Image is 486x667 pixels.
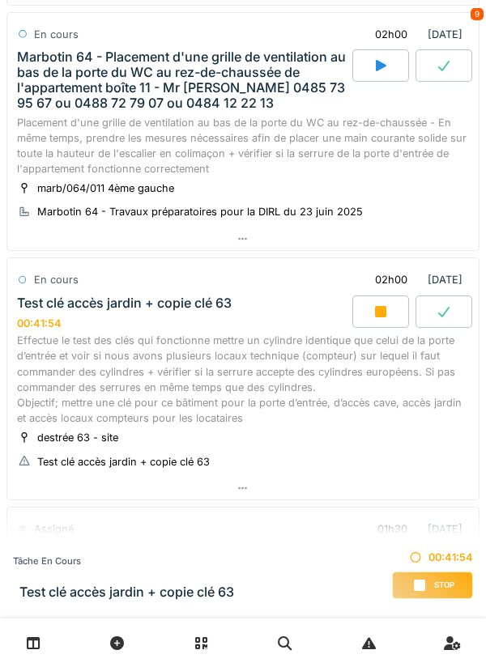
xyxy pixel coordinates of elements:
div: Marbotin 64 - Placement d'une grille de ventilation au bas de la porte du WC au rez-de-chaussée d... [17,49,349,112]
div: 00:41:54 [17,317,62,329]
span: Stop [434,580,454,591]
div: 02h00 [375,272,407,287]
div: destrée 63 - site [37,430,118,445]
div: Assigné [34,521,74,537]
div: [DATE] [364,514,469,544]
div: 00:41:54 [392,550,473,565]
div: [DATE] [361,265,469,295]
div: Marbotin 64 - Travaux préparatoires pour la DIRL du 23 juin 2025 [37,204,363,219]
div: 01h30 [377,521,407,537]
h3: Test clé accès jardin + copie clé 63 [19,584,234,600]
div: 9 [471,8,484,20]
div: [DATE] [361,19,469,49]
div: Test clé accès jardin + copie clé 63 [17,295,232,311]
div: Placement d'une grille de ventilation au bas de la porte du WC au rez-de-chaussée - En même temps... [17,115,469,177]
div: Effectue le test des clés qui fonctionne mettre un cylindre identique que celui de la porte d’ent... [17,333,469,426]
div: En cours [34,27,79,42]
div: Test clé accès jardin + copie clé 63 [37,454,210,469]
div: En cours [34,272,79,287]
div: Tâche en cours [13,554,234,568]
div: 02h00 [375,27,407,42]
div: marb/064/011 4ème gauche [37,181,174,196]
